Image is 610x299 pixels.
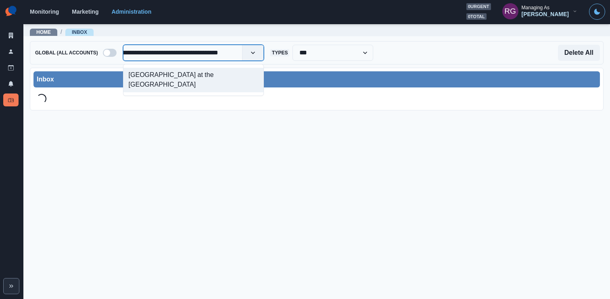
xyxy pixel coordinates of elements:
a: Clients [3,29,19,42]
a: Inbox [72,29,87,35]
a: Monitoring [30,8,59,15]
div: [GEOGRAPHIC_DATA] at the [GEOGRAPHIC_DATA] [123,68,263,92]
span: 0 urgent [466,3,491,10]
div: [PERSON_NAME] [522,11,569,18]
a: Users [3,45,19,58]
a: Home [36,29,51,35]
span: Types [270,49,289,56]
span: Global (All Accounts) [33,49,100,56]
button: Managing As[PERSON_NAME] [496,3,584,19]
button: Expand [3,278,19,294]
button: Toggle Mode [589,4,605,20]
nav: breadcrumb [30,28,94,36]
button: Delete All [558,45,600,61]
div: Inbox [37,75,597,84]
div: Russel Gabiosa [504,2,516,21]
span: / [61,28,62,36]
a: Administration [111,8,151,15]
span: 0 total [466,13,487,20]
a: Inbox [3,93,19,106]
a: Draft Posts [3,61,19,74]
a: Marketing [72,8,98,15]
a: Notifications [3,77,19,90]
div: Managing As [522,5,549,10]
